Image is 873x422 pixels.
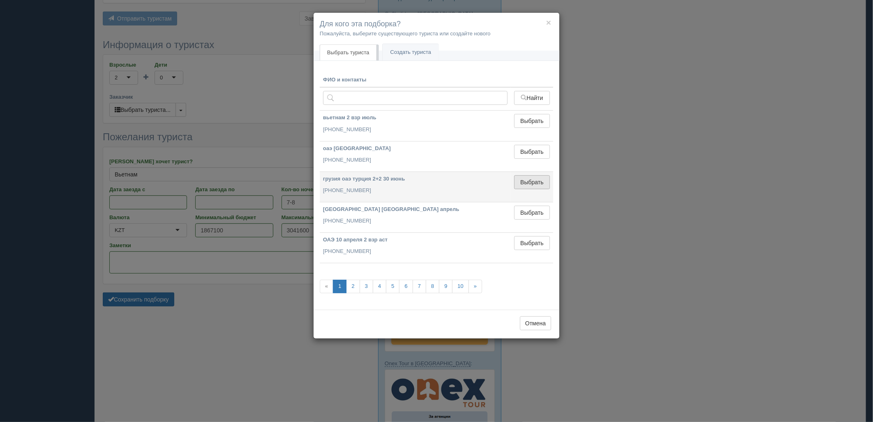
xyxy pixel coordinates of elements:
[514,206,550,220] button: Выбрать
[323,237,388,243] b: ОАЭ 10 апреля 2 взр аст
[399,280,413,293] a: 6
[333,280,346,293] a: 1
[514,91,550,105] button: Найти
[452,280,469,293] a: 10
[514,114,550,128] button: Выбрать
[323,156,508,164] p: [PHONE_NUMBER]
[323,248,508,255] p: [PHONE_NUMBER]
[469,280,482,293] a: »
[323,176,405,182] b: грузия оаэ турция 2+2 30 июнь
[323,217,508,225] p: [PHONE_NUMBER]
[514,175,550,189] button: Выбрать
[323,145,391,151] b: оаэ [GEOGRAPHIC_DATA]
[520,316,551,330] button: Отмена
[426,280,439,293] a: 8
[320,73,511,88] th: ФИО и контакты
[323,187,508,195] p: [PHONE_NUMBER]
[323,114,376,121] b: вьетнам 2 взр июль
[514,145,550,159] button: Выбрать
[383,44,439,61] a: Создать туриста
[373,280,386,293] a: 4
[386,280,400,293] a: 5
[323,126,508,134] p: [PHONE_NUMBER]
[360,280,373,293] a: 3
[546,18,551,27] button: ×
[320,19,553,30] h4: Для кого эта подборка?
[439,280,453,293] a: 9
[320,30,553,37] p: Пожалуйста, выберите существующего туриста или создайте нового
[413,280,426,293] a: 7
[514,236,550,250] button: Выбрать
[320,280,333,293] span: «
[320,44,376,61] a: Выбрать туриста
[346,280,360,293] a: 2
[323,206,460,212] b: [GEOGRAPHIC_DATA] [GEOGRAPHIC_DATA] апрель
[323,91,508,105] input: Поиск по ФИО, паспорту или контактам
